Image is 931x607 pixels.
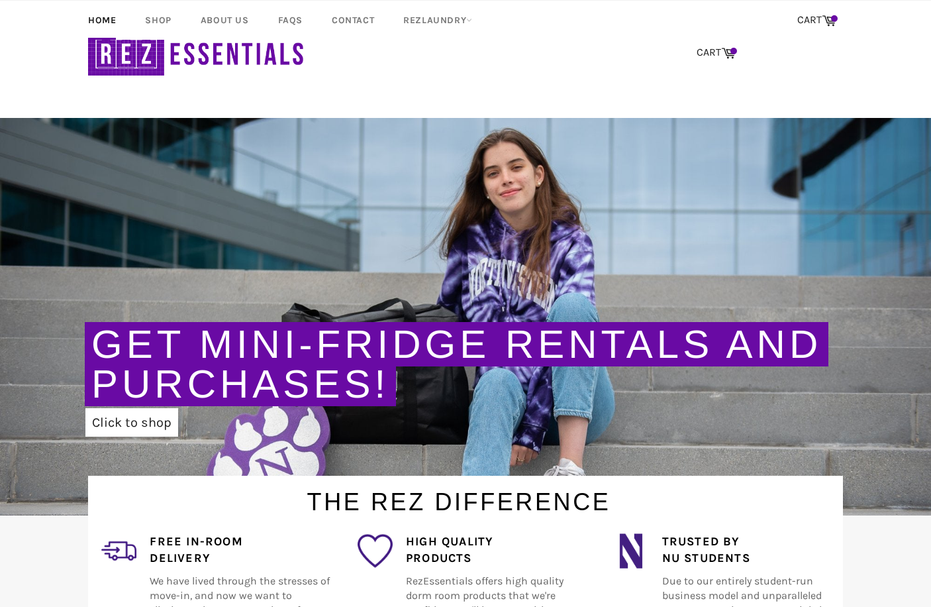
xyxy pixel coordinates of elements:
[318,1,387,40] a: Contact
[390,1,485,40] a: RezLaundry
[662,533,843,567] h4: Trusted by NU Students
[75,1,129,40] a: Home
[101,533,136,569] img: delivery_2.png
[75,476,843,519] h1: The Rez Difference
[406,533,587,567] h4: High Quality Products
[690,39,742,67] a: CART
[150,533,330,567] h4: Free In-Room Delivery
[88,28,307,79] img: RezEssentials
[91,322,822,406] a: Get Mini-Fridge Rentals and Purchases!
[791,7,843,34] a: CART
[187,1,262,40] a: About Us
[265,1,316,40] a: FAQs
[358,533,393,569] img: favorite_1.png
[613,533,648,569] img: northwestern_wildcats_tiny.png
[132,1,184,40] a: Shop
[85,408,178,437] a: Click to shop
